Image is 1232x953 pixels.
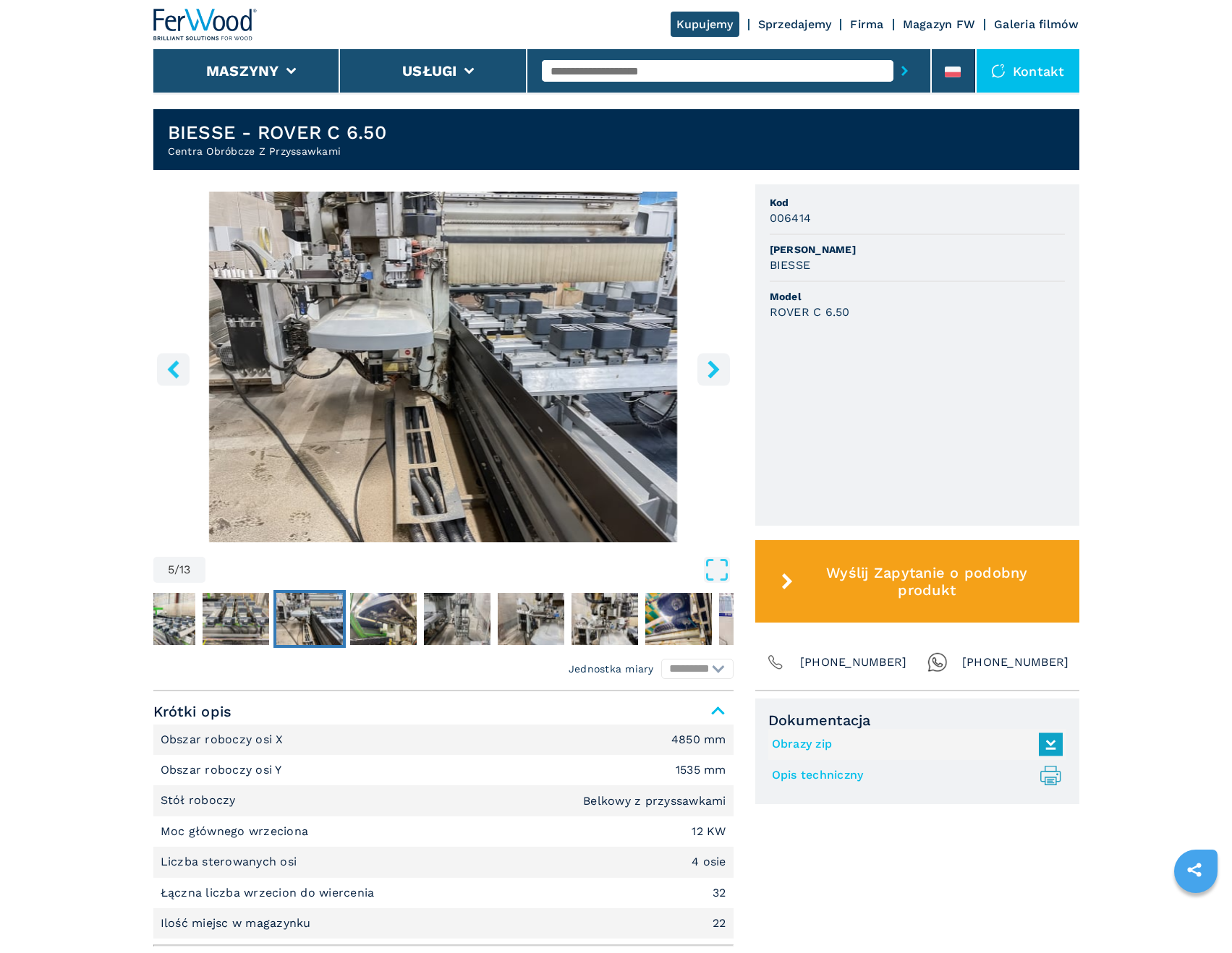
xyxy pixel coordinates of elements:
h3: 006414 [770,210,812,226]
h3: BIESSE [770,257,811,273]
button: Go to Slide 10 [642,590,715,648]
em: 12 KW [692,826,726,837]
span: [PERSON_NAME] [770,242,1065,257]
a: Firma [850,17,883,31]
button: Maszyny [206,62,279,80]
button: Go to Slide 6 [347,590,420,648]
img: Kontakt [991,64,1006,78]
button: left-button [157,353,190,385]
img: f5b0199dd357fc297d2ce8a458b8a8ff [719,593,786,645]
button: submit-button [893,54,916,87]
img: Whatsapp [927,652,948,672]
img: Phone [765,652,786,672]
span: Model [770,289,1065,304]
img: c6570920fc52b464472b22c475e3861e [350,593,417,645]
a: sharethis [1176,852,1212,888]
em: 22 [713,918,726,929]
span: Wyślij Zapytanie o podobny produkt [799,564,1055,599]
button: Go to Slide 11 [716,590,789,648]
span: 5 [168,564,174,576]
img: cb7c5734fac70bcf3ef6ff7a6e8c55b1 [203,593,269,645]
span: Kod [770,195,1065,210]
button: Go to Slide 4 [200,590,272,648]
div: Kontakt [977,49,1079,93]
em: 32 [713,887,726,899]
button: Usługi [402,62,457,80]
div: Go to Slide 5 [153,192,734,542]
p: Liczba sterowanych osi [161,854,301,870]
em: 4850 mm [671,734,726,745]
p: Łączna liczba wrzecion do wiercenia [161,885,378,901]
a: Opis techniczny [772,764,1055,787]
span: Dokumentacja [768,711,1066,729]
span: 13 [179,564,191,576]
img: 7acdce14d860ab6d38f4cf9d1b81d69c [276,593,343,645]
button: Go to Slide 9 [569,590,641,648]
div: Krótki opis [153,725,734,939]
span: [PHONE_NUMBER] [962,652,1069,672]
a: Magazyn FW [903,17,976,31]
em: Belkowy z przyssawkami [583,795,726,807]
p: Obszar roboczy osi Y [161,762,286,778]
span: [PHONE_NUMBER] [800,652,907,672]
img: d0bcde7b0471a2df9852224c71ce9e32 [424,593,490,645]
img: Centra Obróbcze Z Oklejaniem Krawędzi BIESSE ROVER C 6.50 [153,192,734,542]
span: Krótki opis [153,698,734,725]
a: Sprzedajemy [758,17,832,31]
button: Go to Slide 7 [421,590,493,648]
a: Galeria filmów [994,17,1079,31]
p: Moc głównego wrzeciona [161,824,313,839]
img: Ferwood [153,9,258,40]
h3: ROVER C 6.50 [770,304,850,320]
a: Kupujemy [671,12,739,37]
h1: BIESSE - ROVER C 6.50 [168,121,386,144]
em: 1535 mm [676,764,726,776]
button: Go to Slide 5 [273,590,346,648]
img: fc292981d07be02b1ad43a96dd34e0f4 [129,593,195,645]
a: Obrazy zip [772,732,1055,756]
nav: Thumbnail Navigation [52,590,632,648]
p: Obszar roboczy osi X [161,732,287,748]
img: a882121bcbe21327b2883fbb6a61af7d [498,593,564,645]
p: Ilość miejsc w magazynku [161,915,315,931]
button: Go to Slide 8 [495,590,567,648]
h2: Centra Obróbcze Z Przyssawkami [168,144,386,158]
em: Jednostka miary [569,662,654,676]
img: e99550e54877358dd940692421cd0c06 [645,593,712,645]
em: 4 osie [692,856,726,868]
button: Open Fullscreen [209,557,730,583]
button: Wyślij Zapytanie o podobny produkt [755,540,1079,623]
button: right-button [697,353,730,385]
iframe: Chat [1171,888,1221,942]
span: / [174,564,179,576]
p: Stół roboczy [161,792,239,808]
button: Go to Slide 3 [126,590,198,648]
img: b7e66ce92dc63689a66c6328beb83412 [572,593,638,645]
